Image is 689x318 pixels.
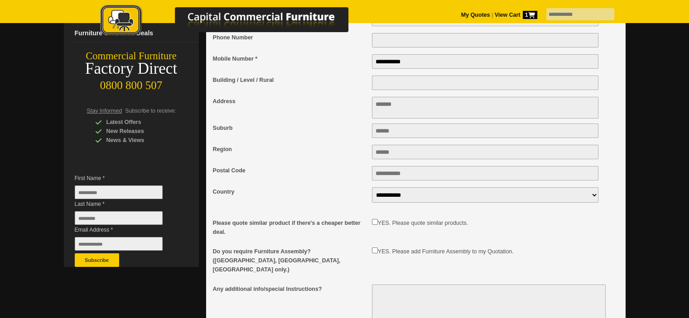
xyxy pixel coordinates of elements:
input: Last Name * [75,211,163,225]
span: Do you require Furniture Assembly? ([GEOGRAPHIC_DATA], [GEOGRAPHIC_DATA], [GEOGRAPHIC_DATA] only.) [213,247,367,274]
select: Country [372,187,599,203]
strong: View Cart [495,12,537,18]
div: Latest Offers [95,118,181,127]
label: YES. Please add Furniture Assembly to my Quotation. [378,248,514,255]
span: Postal Code [213,166,367,175]
input: Phone Number [372,33,599,47]
div: Factory Direct [64,62,199,75]
a: Furniture Clearance Deals [71,24,199,43]
span: Email Address * [75,225,176,234]
span: Building / Level / Rural [213,76,367,85]
div: News & Views [95,136,181,145]
label: YES. Please quote similar products. [378,220,468,226]
span: Last Name * [75,199,176,209]
input: Building / Level / Rural [372,76,599,90]
button: Subscribe [75,253,119,267]
span: Region [213,145,367,154]
span: Please quote similar product if there's a cheaper better deal. [213,218,367,237]
span: Suburb [213,123,367,133]
input: Do you require Furniture Assembly? (Auckland, Wellington, Christchurch only.) [372,247,378,253]
span: First Name * [75,174,176,183]
input: Mobile Number * [372,54,599,69]
input: Suburb [372,123,599,138]
input: First Name * [75,185,163,199]
input: Email Address * [75,237,163,251]
input: Region [372,145,599,159]
input: Postal Code [372,166,599,180]
span: Stay Informed [87,108,122,114]
div: 0800 800 507 [64,75,199,92]
textarea: Address [372,97,599,119]
span: Address [213,97,367,106]
input: Please quote similar product if there's a cheaper better deal. [372,219,378,225]
a: My Quotes [461,12,490,18]
div: Commercial Furniture [64,50,199,62]
span: Mobile Number * [213,54,367,63]
span: Country [213,187,367,196]
img: Capital Commercial Furniture Logo [75,5,392,38]
div: New Releases [95,127,181,136]
span: 1 [523,11,537,19]
span: Any additional info/special Instructions? [213,285,367,294]
a: Capital Commercial Furniture Logo [75,5,392,40]
a: View Cart1 [493,12,537,18]
span: Subscribe to receive: [125,108,176,114]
